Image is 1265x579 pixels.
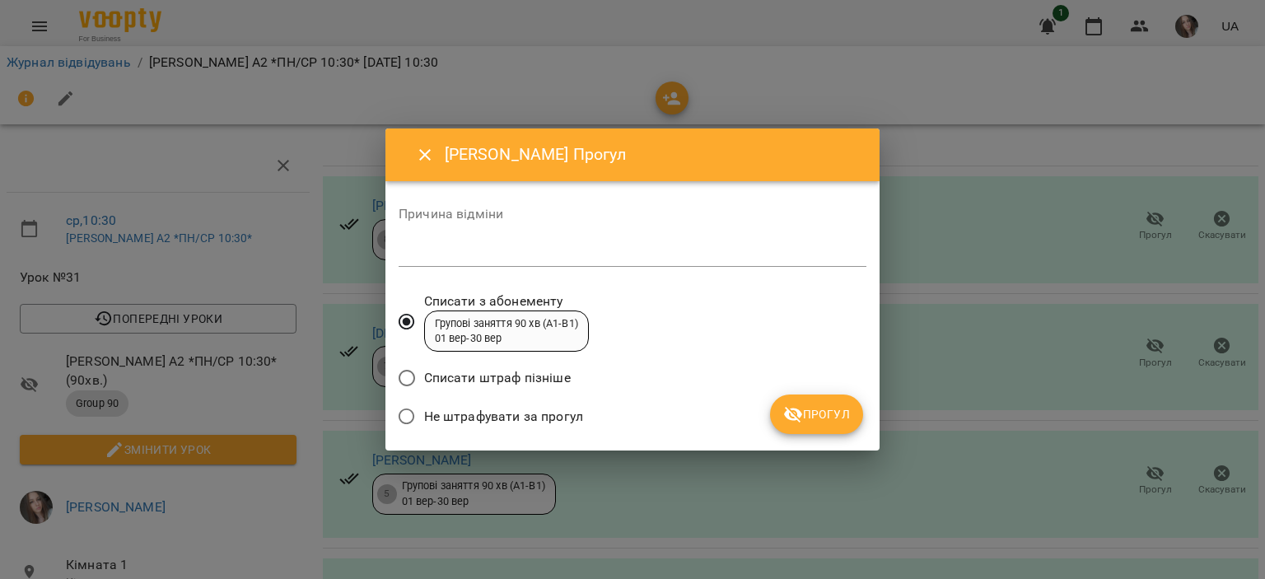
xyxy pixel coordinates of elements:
[424,407,583,427] span: Не штрафувати за прогул
[424,368,571,388] span: Списати штраф пізніше
[435,316,578,347] div: Групові заняття 90 хв (А1-В1) 01 вер - 30 вер
[424,292,589,311] span: Списати з абонементу
[783,404,850,424] span: Прогул
[399,208,866,221] label: Причина відміни
[445,142,860,167] h6: [PERSON_NAME] Прогул
[770,395,863,434] button: Прогул
[405,135,445,175] button: Close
